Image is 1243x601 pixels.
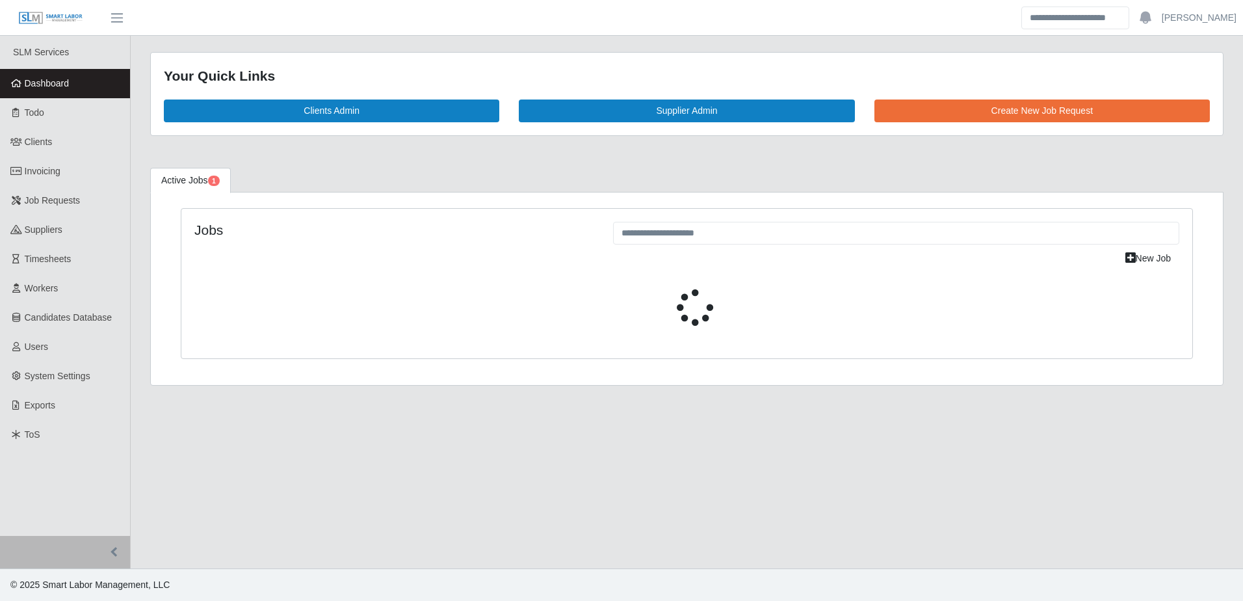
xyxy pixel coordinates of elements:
span: SLM Services [13,47,69,57]
a: Active Jobs [150,168,231,193]
a: Create New Job Request [874,100,1210,122]
span: Users [25,341,49,352]
span: Workers [25,283,59,293]
span: Timesheets [25,254,72,264]
span: Todo [25,107,44,118]
span: Exports [25,400,55,410]
img: SLM Logo [18,11,83,25]
span: Invoicing [25,166,60,176]
span: Clients [25,137,53,147]
a: Supplier Admin [519,100,854,122]
span: System Settings [25,371,90,381]
a: [PERSON_NAME] [1162,11,1236,25]
a: Clients Admin [164,100,499,122]
span: Job Requests [25,195,81,206]
span: © 2025 Smart Labor Management, LLC [10,580,170,590]
span: ToS [25,429,40,440]
span: Suppliers [25,224,62,235]
span: Pending Jobs [208,176,220,186]
span: Candidates Database [25,312,112,323]
span: Dashboard [25,78,70,88]
a: New Job [1117,247,1179,270]
h4: Jobs [194,222,594,238]
div: Your Quick Links [164,66,1210,87]
input: Search [1021,7,1129,29]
